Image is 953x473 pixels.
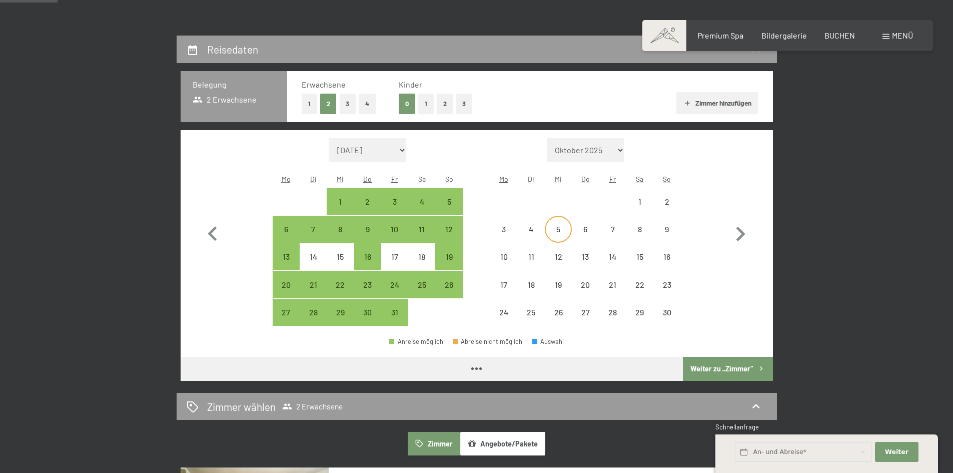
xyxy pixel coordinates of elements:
[381,299,408,326] div: Anreise möglich
[518,216,545,243] div: Anreise nicht möglich
[490,299,517,326] div: Mon Nov 24 2025
[274,281,299,306] div: 20
[354,216,381,243] div: Anreise möglich
[599,243,626,270] div: Fri Nov 14 2025
[491,308,516,333] div: 24
[518,299,545,326] div: Tue Nov 25 2025
[546,281,571,306] div: 19
[445,175,453,183] abbr: Sonntag
[354,271,381,298] div: Anreise möglich
[328,281,353,306] div: 22
[327,243,354,270] div: Wed Oct 15 2025
[327,188,354,215] div: Anreise möglich
[327,243,354,270] div: Anreise nicht möglich
[626,271,653,298] div: Anreise nicht möglich
[381,216,408,243] div: Fri Oct 10 2025
[599,216,626,243] div: Anreise nicht möglich
[573,225,598,250] div: 6
[382,308,407,333] div: 31
[653,188,680,215] div: Anreise nicht möglich
[435,243,462,270] div: Sun Oct 19 2025
[460,432,545,455] button: Angebote/Pakete
[599,271,626,298] div: Fri Nov 21 2025
[599,271,626,298] div: Anreise nicht möglich
[399,80,422,89] span: Kinder
[300,216,327,243] div: Anreise möglich
[327,299,354,326] div: Anreise möglich
[381,299,408,326] div: Fri Oct 31 2025
[408,216,435,243] div: Anreise möglich
[435,243,462,270] div: Anreise möglich
[381,243,408,270] div: Anreise nicht möglich
[340,94,356,114] button: 3
[627,225,652,250] div: 8
[654,253,679,278] div: 16
[627,253,652,278] div: 15
[354,188,381,215] div: Thu Oct 02 2025
[273,243,300,270] div: Anreise möglich
[518,271,545,298] div: Anreise nicht möglich
[408,243,435,270] div: Anreise nicht möglich
[653,271,680,298] div: Sun Nov 23 2025
[408,243,435,270] div: Sat Oct 18 2025
[599,299,626,326] div: Fri Nov 28 2025
[581,175,590,183] abbr: Donnerstag
[653,299,680,326] div: Anreise nicht möglich
[518,216,545,243] div: Tue Nov 04 2025
[327,188,354,215] div: Wed Oct 01 2025
[355,308,380,333] div: 30
[274,308,299,333] div: 27
[885,447,908,456] span: Weiter
[609,175,616,183] abbr: Freitag
[300,271,327,298] div: Anreise möglich
[627,281,652,306] div: 22
[600,308,625,333] div: 28
[301,253,326,278] div: 14
[354,243,381,270] div: Thu Oct 16 2025
[300,216,327,243] div: Tue Oct 07 2025
[418,175,426,183] abbr: Samstag
[697,31,743,40] a: Premium Spa
[653,216,680,243] div: Anreise nicht möglich
[328,253,353,278] div: 15
[600,225,625,250] div: 7
[435,216,462,243] div: Anreise möglich
[600,281,625,306] div: 21
[381,243,408,270] div: Fri Oct 17 2025
[892,31,913,40] span: Menü
[654,198,679,223] div: 2
[519,225,544,250] div: 4
[408,188,435,215] div: Sat Oct 04 2025
[519,281,544,306] div: 18
[683,357,772,381] button: Weiter zu „Zimmer“
[654,281,679,306] div: 23
[653,243,680,270] div: Anreise nicht möglich
[518,243,545,270] div: Anreise nicht möglich
[600,253,625,278] div: 14
[555,175,562,183] abbr: Mittwoch
[572,243,599,270] div: Thu Nov 13 2025
[355,281,380,306] div: 23
[519,253,544,278] div: 11
[301,225,326,250] div: 7
[436,198,461,223] div: 5
[327,271,354,298] div: Wed Oct 22 2025
[653,271,680,298] div: Anreise nicht möglich
[545,271,572,298] div: Anreise nicht möglich
[320,94,337,114] button: 2
[654,225,679,250] div: 9
[453,338,523,345] div: Abreise nicht möglich
[273,299,300,326] div: Mon Oct 27 2025
[519,308,544,333] div: 25
[409,281,434,306] div: 25
[436,281,461,306] div: 26
[545,243,572,270] div: Wed Nov 12 2025
[300,271,327,298] div: Tue Oct 21 2025
[354,299,381,326] div: Thu Oct 30 2025
[490,216,517,243] div: Mon Nov 03 2025
[436,225,461,250] div: 12
[528,175,534,183] abbr: Dienstag
[381,216,408,243] div: Anreise möglich
[626,243,653,270] div: Sat Nov 15 2025
[626,243,653,270] div: Anreise nicht möglich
